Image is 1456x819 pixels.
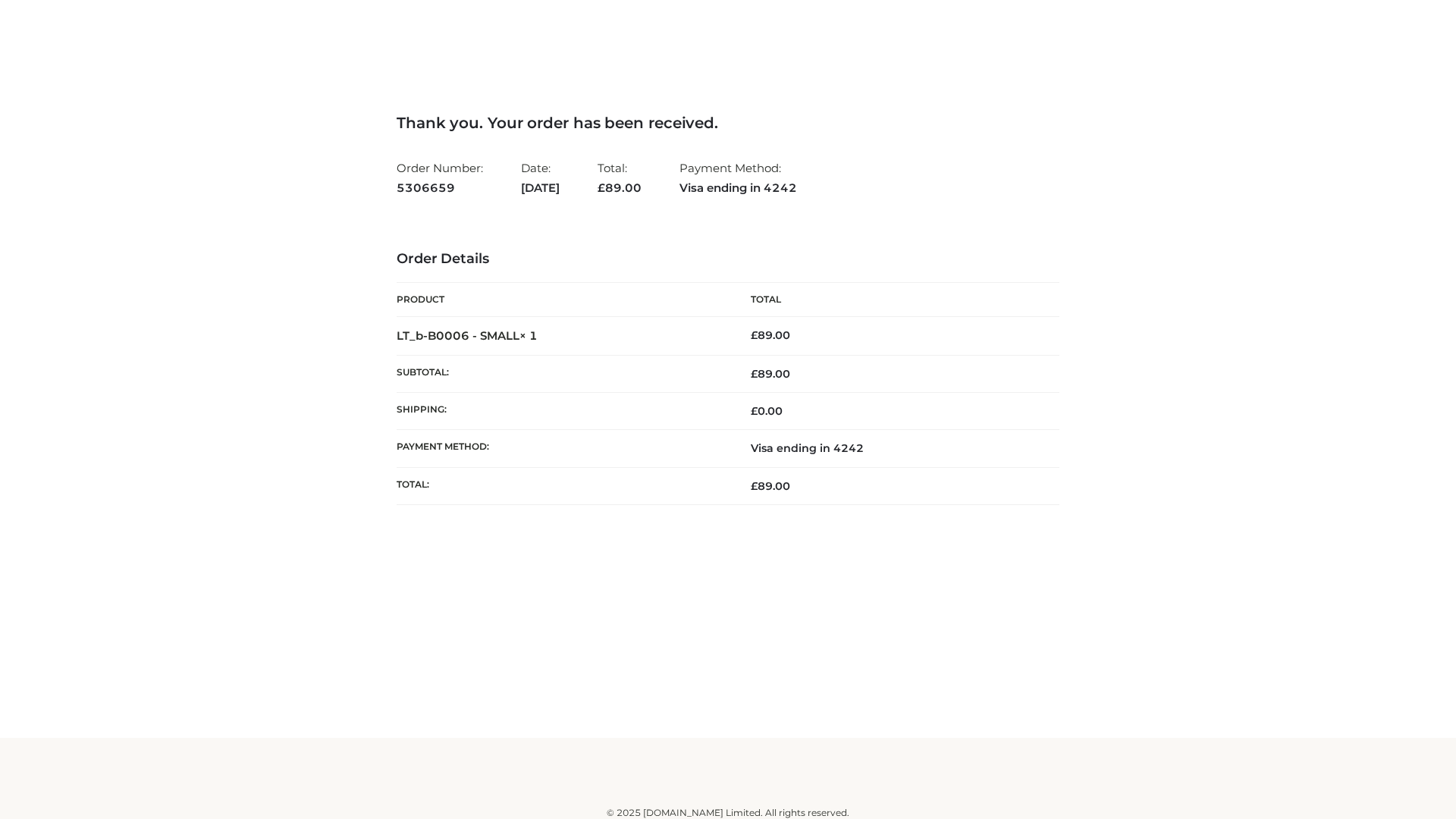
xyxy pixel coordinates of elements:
bdi: 89.00 [751,328,790,342]
span: 89.00 [751,479,790,493]
th: Shipping: [397,393,728,430]
strong: Visa ending in 4242 [679,178,797,198]
span: £ [751,404,758,418]
span: £ [751,479,758,493]
strong: [DATE] [521,178,560,198]
strong: × 1 [519,328,538,343]
strong: 5306659 [397,178,483,198]
span: £ [598,180,605,195]
li: Date: [521,155,560,201]
span: £ [751,328,758,342]
th: Product [397,283,728,317]
bdi: 0.00 [751,404,783,418]
th: Subtotal: [397,355,728,392]
th: Total: [397,467,728,504]
span: £ [751,367,758,381]
span: 89.00 [751,367,790,381]
th: Payment method: [397,430,728,467]
li: Order Number: [397,155,483,201]
li: Payment Method: [679,155,797,201]
h3: Thank you. Your order has been received. [397,114,1059,132]
th: Total [728,283,1059,317]
li: Total: [598,155,642,201]
h3: Order Details [397,251,1059,268]
td: Visa ending in 4242 [728,430,1059,467]
span: 89.00 [598,180,642,195]
strong: LT_b-B0006 - SMALL [397,328,538,343]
